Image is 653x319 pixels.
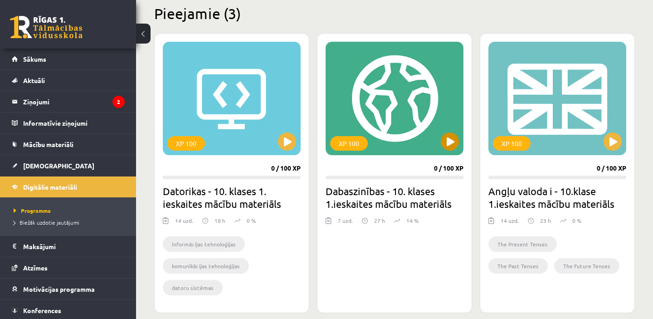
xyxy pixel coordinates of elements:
[163,280,223,295] li: datoru sistēmas
[406,216,419,225] p: 14 %
[572,216,581,225] p: 0 %
[10,16,83,39] a: Rīgas 1. Tālmācības vidusskola
[12,49,125,69] a: Sākums
[163,185,301,210] h2: Datorikas - 10. klases 1. ieskaites mācību materiāls
[23,55,46,63] span: Sākums
[23,76,45,84] span: Aktuāli
[23,162,94,170] span: [DEMOGRAPHIC_DATA]
[163,236,245,252] li: informācijas tehnoloģijas
[488,236,557,252] li: The Present Tenses
[167,136,205,151] div: XP 100
[501,216,519,230] div: 14 uzd.
[488,258,548,274] li: The Past Tenses
[338,216,353,230] div: 7 uzd.
[12,70,125,91] a: Aktuāli
[374,216,385,225] p: 27 h
[23,285,95,293] span: Motivācijas programma
[175,216,193,230] div: 14 uzd.
[14,207,51,214] span: Programma
[214,216,225,225] p: 18 h
[12,236,125,257] a: Maksājumi
[12,279,125,299] a: Motivācijas programma
[23,236,125,257] legend: Maksājumi
[493,136,531,151] div: XP 100
[23,183,77,191] span: Digitālie materiāli
[12,155,125,176] a: [DEMOGRAPHIC_DATA]
[488,185,626,210] h2: Angļu valoda i - 10.klase 1.ieskaites mācību materiāls
[23,264,48,272] span: Atzīmes
[12,91,125,112] a: Ziņojumi2
[330,136,368,151] div: XP 100
[12,177,125,197] a: Digitālie materiāli
[554,258,619,274] li: The Future Tenses
[163,258,249,274] li: komunikācijas tehnoloģijas
[154,5,635,22] h2: Pieejamie (3)
[23,140,73,148] span: Mācību materiāli
[23,91,125,112] legend: Ziņojumi
[12,134,125,155] a: Mācību materiāli
[12,257,125,278] a: Atzīmes
[14,219,79,226] span: Biežāk uzdotie jautājumi
[23,306,61,314] span: Konferences
[14,206,127,215] a: Programma
[23,113,125,133] legend: Informatīvie ziņojumi
[14,218,127,226] a: Biežāk uzdotie jautājumi
[247,216,256,225] p: 0 %
[326,185,463,210] h2: Dabaszinības - 10. klases 1.ieskaites mācību materiāls
[112,96,125,108] i: 2
[540,216,551,225] p: 23 h
[12,113,125,133] a: Informatīvie ziņojumi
